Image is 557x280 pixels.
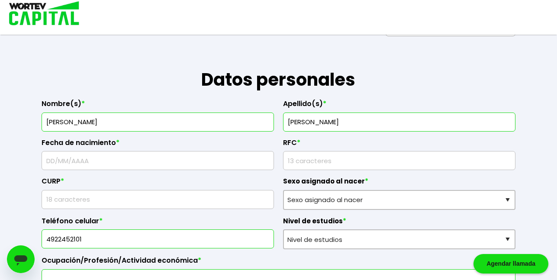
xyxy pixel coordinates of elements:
label: CURP [42,177,274,190]
label: Ocupación/Profesión/Actividad económica [42,256,515,269]
input: DD/MM/AAAA [45,151,270,170]
label: Fecha de nacimiento [42,138,274,151]
h1: Datos personales [42,36,515,93]
input: 10 dígitos [45,230,270,248]
input: 18 caracteres [45,190,270,209]
label: RFC [283,138,515,151]
label: Teléfono celular [42,217,274,230]
label: Sexo asignado al nacer [283,177,515,190]
label: Apellido(s) [283,100,515,113]
label: Nombre(s) [42,100,274,113]
div: Agendar llamada [473,254,548,274]
input: 13 caracteres [287,151,511,170]
label: Nivel de estudios [283,217,515,230]
iframe: Botón para iniciar la ventana de mensajería [7,245,35,273]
